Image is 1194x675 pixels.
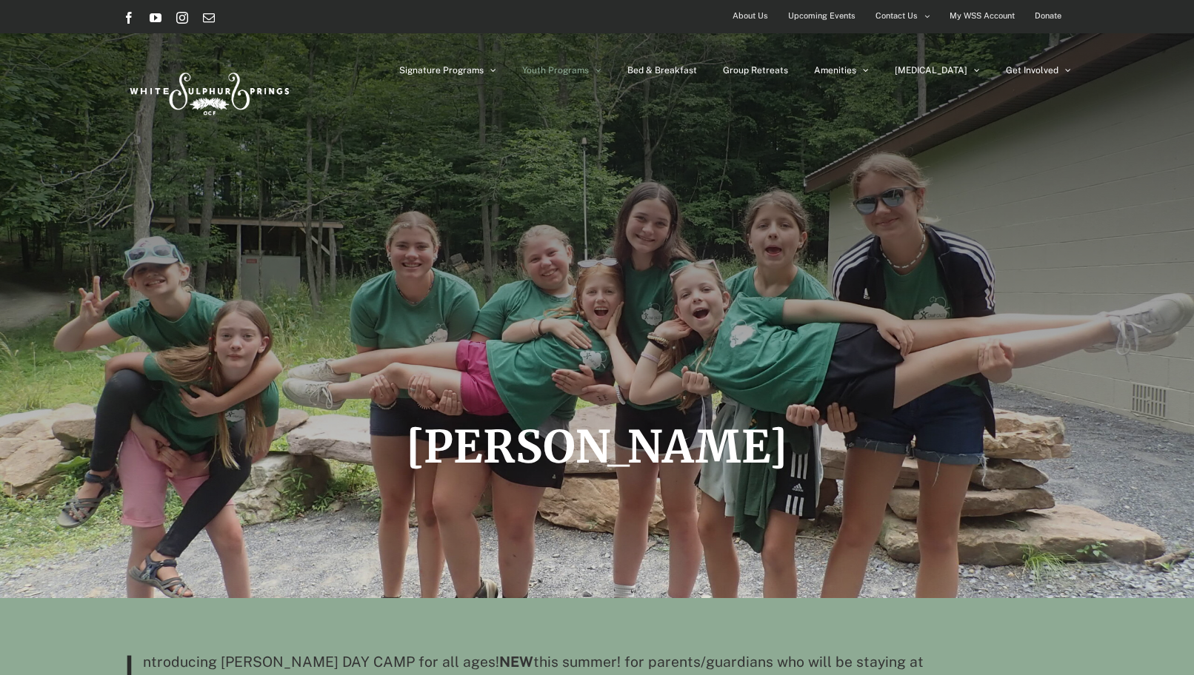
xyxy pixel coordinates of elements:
span: Upcoming Events [788,5,856,27]
span: Contact Us [876,5,918,27]
a: Amenities [814,33,869,107]
span: [MEDICAL_DATA] [895,66,967,75]
a: YouTube [150,12,161,24]
a: Signature Programs [399,33,496,107]
strong: NEW [499,654,533,670]
span: Youth Programs [522,66,589,75]
a: Instagram [176,12,188,24]
span: Group Retreats [723,66,788,75]
span: Amenities [814,66,856,75]
span: [PERSON_NAME] [406,419,788,474]
span: My WSS Account [950,5,1015,27]
a: Facebook [123,12,135,24]
span: Signature Programs [399,66,484,75]
nav: Main Menu [399,33,1071,107]
a: Group Retreats [723,33,788,107]
span: Bed & Breakfast [627,66,697,75]
a: Get Involved [1006,33,1071,107]
a: Email [203,12,215,24]
a: Bed & Breakfast [627,33,697,107]
span: About Us [733,5,768,27]
span: Get Involved [1006,66,1058,75]
img: White Sulphur Springs Logo [123,56,293,126]
a: Youth Programs [522,33,601,107]
a: [MEDICAL_DATA] [895,33,980,107]
span: Donate [1035,5,1061,27]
